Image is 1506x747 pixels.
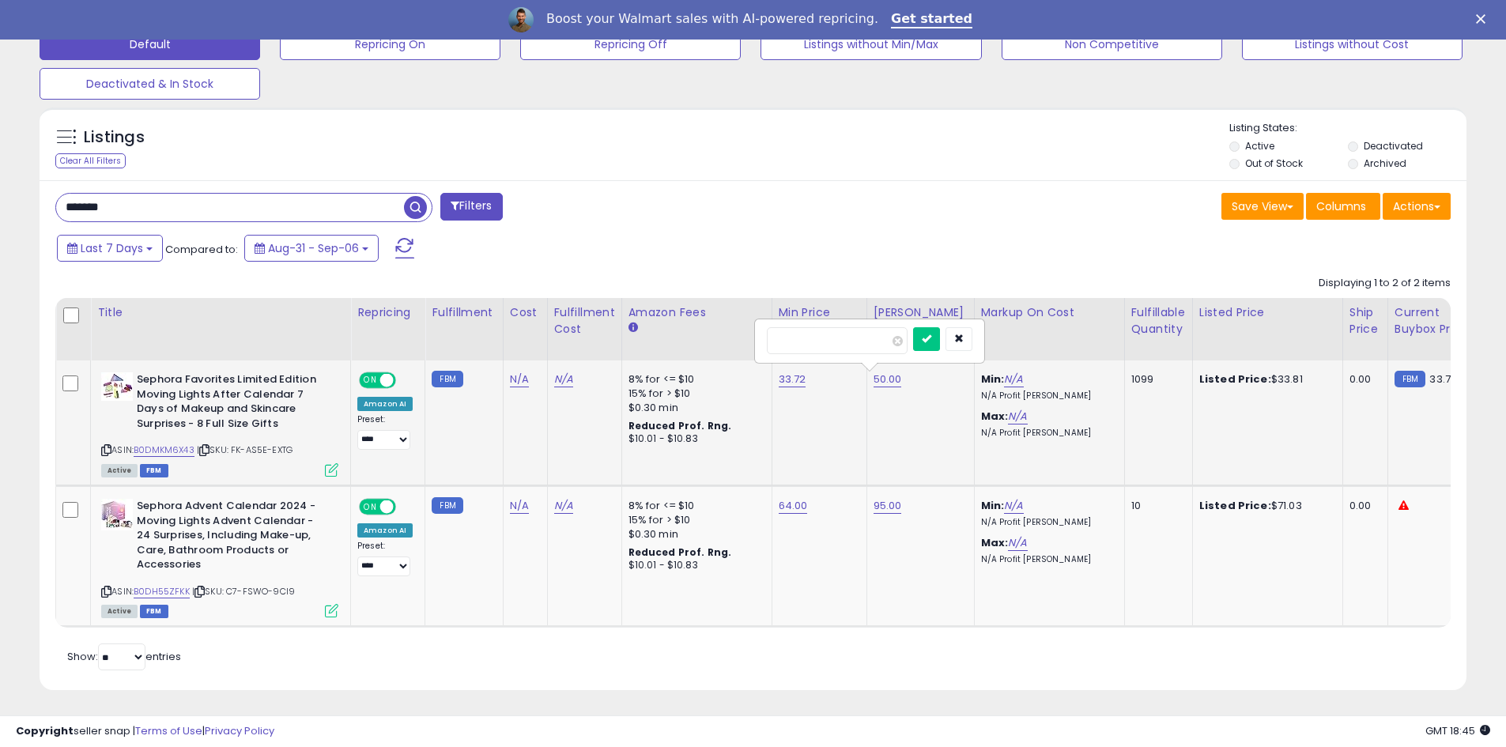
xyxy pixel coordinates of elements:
b: Min: [981,498,1005,513]
div: Repricing [357,304,418,321]
a: 95.00 [874,498,902,514]
label: Archived [1364,157,1406,170]
div: Preset: [357,414,413,450]
div: 1099 [1131,372,1180,387]
a: 33.72 [779,372,806,387]
div: 8% for <= $10 [628,372,760,387]
h5: Listings [84,126,145,149]
span: Show: entries [67,649,181,664]
span: All listings currently available for purchase on Amazon [101,605,138,618]
div: 8% for <= $10 [628,499,760,513]
b: Min: [981,372,1005,387]
span: 33.74 [1429,372,1458,387]
b: Max: [981,535,1009,550]
div: [PERSON_NAME] [874,304,968,321]
b: Reduced Prof. Rng. [628,545,732,559]
p: N/A Profit [PERSON_NAME] [981,390,1112,402]
button: Listings without Min/Max [761,28,981,60]
div: Amazon AI [357,523,413,538]
span: OFF [394,374,419,387]
b: Reduced Prof. Rng. [628,419,732,432]
p: N/A Profit [PERSON_NAME] [981,517,1112,528]
a: N/A [1008,535,1027,551]
button: Non Competitive [1002,28,1222,60]
div: 15% for > $10 [628,513,760,527]
div: Current Buybox Price [1395,304,1476,338]
div: $33.81 [1199,372,1330,387]
a: B0DMKM6X43 [134,443,194,457]
label: Out of Stock [1245,157,1303,170]
button: Repricing Off [520,28,741,60]
img: 41lCdAKPKyL._SL40_.jpg [101,372,133,401]
div: Clear All Filters [55,153,126,168]
button: Repricing On [280,28,500,60]
button: Aug-31 - Sep-06 [244,235,379,262]
b: Sephora Favorites Limited Edition Moving Lights After Calendar 7 Days of Makeup and Skincare Surp... [137,372,329,435]
div: 0.00 [1349,499,1376,513]
div: ASIN: [101,499,338,616]
span: ON [360,500,380,514]
div: seller snap | | [16,724,274,739]
span: OFF [394,500,419,514]
span: Last 7 Days [81,240,143,256]
a: N/A [554,498,573,514]
span: All listings currently available for purchase on Amazon [101,464,138,477]
a: Get started [891,11,972,28]
div: Boost your Walmart sales with AI-powered repricing. [546,11,878,27]
small: FBM [432,497,462,514]
div: Min Price [779,304,860,321]
div: Ship Price [1349,304,1381,338]
p: Listing States: [1229,121,1466,136]
button: Filters [440,193,502,221]
div: Amazon AI [357,397,413,411]
label: Active [1245,139,1274,153]
div: $0.30 min [628,527,760,541]
div: 10 [1131,499,1180,513]
button: Listings without Cost [1242,28,1463,60]
span: Columns [1316,198,1366,214]
span: ON [360,374,380,387]
div: Listed Price [1199,304,1336,321]
strong: Copyright [16,723,74,738]
span: FBM [140,464,168,477]
a: N/A [510,372,529,387]
span: | SKU: C7-FSWO-9CI9 [192,585,295,598]
img: 41yNIE6VtJL._SL40_.jpg [101,499,133,530]
button: Deactivated & In Stock [40,68,260,100]
div: Fulfillment Cost [554,304,615,338]
small: FBM [432,371,462,387]
b: Listed Price: [1199,498,1271,513]
span: Compared to: [165,242,238,257]
b: Sephora Advent Calendar 2024 - Moving Lights Advent Calendar - 24 Surprises, Including Make-up, C... [137,499,329,576]
label: Deactivated [1364,139,1423,153]
button: Default [40,28,260,60]
img: Profile image for Adrian [508,7,534,32]
b: Max: [981,409,1009,424]
div: $10.01 - $10.83 [628,432,760,446]
th: The percentage added to the cost of goods (COGS) that forms the calculator for Min & Max prices. [974,298,1124,360]
small: FBM [1395,371,1425,387]
div: $71.03 [1199,499,1330,513]
button: Save View [1221,193,1304,220]
div: Fulfillable Quantity [1131,304,1186,338]
a: N/A [554,372,573,387]
span: 2025-09-14 18:45 GMT [1425,723,1490,738]
div: ASIN: [101,372,338,475]
a: N/A [1004,372,1023,387]
p: N/A Profit [PERSON_NAME] [981,554,1112,565]
div: $0.30 min [628,401,760,415]
div: 15% for > $10 [628,387,760,401]
a: N/A [510,498,529,514]
div: $10.01 - $10.83 [628,559,760,572]
span: | SKU: FK-AS5E-EXTG [197,443,293,456]
div: Title [97,304,344,321]
b: Listed Price: [1199,372,1271,387]
a: Privacy Policy [205,723,274,738]
div: Amazon Fees [628,304,765,321]
span: Aug-31 - Sep-06 [268,240,359,256]
div: Displaying 1 to 2 of 2 items [1319,276,1451,291]
div: Fulfillment [432,304,496,321]
div: Markup on Cost [981,304,1118,321]
div: Close [1476,14,1492,24]
a: Terms of Use [135,723,202,738]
